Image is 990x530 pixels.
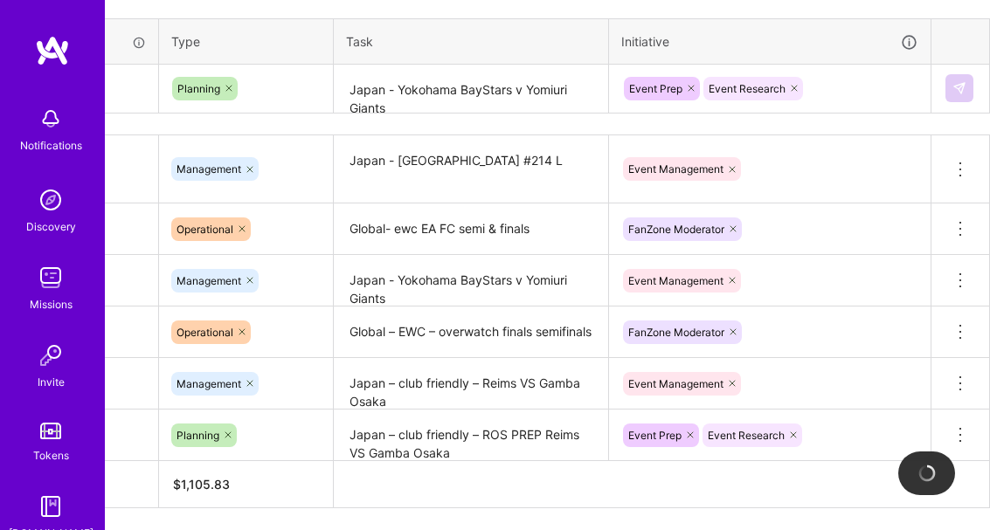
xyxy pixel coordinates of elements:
[20,136,82,155] div: Notifications
[33,338,68,373] img: Invite
[33,489,68,524] img: guide book
[52,258,158,304] input: HH:MM
[33,101,68,136] img: bell
[628,377,723,390] span: Event Management
[628,162,723,176] span: Event Management
[40,423,61,439] img: tokens
[336,360,606,408] textarea: Japan – club friendly – Reims VS Gamba Osaka
[628,223,724,236] span: FanZone Moderator
[708,429,785,442] span: Event Research
[336,205,606,254] textarea: Global- ewc EA FC semi & finals
[952,81,966,95] img: Submit
[336,411,606,459] textarea: Japan – club friendly – ROS PREP Reims VS Gamba Osaka
[30,295,73,313] div: Missions
[336,308,606,356] textarea: Global – EWC – overwatch finals semifinals
[336,137,606,203] textarea: Japan - [GEOGRAPHIC_DATA] #214 L
[52,206,158,252] input: HH:MM
[33,182,68,217] img: discovery
[52,461,159,508] th: 22:07
[336,66,606,113] textarea: Japan - Yokohama BayStars v Yomiuri Giants
[336,257,606,306] textarea: Japan - Yokohama BayStars v Yomiuri Giants
[173,477,230,492] span: $ 1,105.83
[177,274,241,287] span: Management
[621,31,918,52] div: Initiative
[33,446,69,465] div: Tokens
[177,82,220,95] span: Planning
[709,82,786,95] span: Event Research
[52,309,158,355] input: HH:MM
[52,412,158,458] input: HH:MM
[26,217,76,236] div: Discovery
[52,146,158,192] input: HH:MM
[334,19,609,65] th: Task
[628,429,682,442] span: Event Prep
[159,19,334,65] th: Type
[35,35,70,66] img: logo
[177,162,241,176] span: Management
[177,377,241,390] span: Management
[33,260,68,295] img: teamwork
[945,74,975,102] div: null
[629,82,682,95] span: Event Prep
[177,223,233,236] span: Operational
[38,373,65,391] div: Invite
[52,361,158,407] input: HH:MM
[628,326,724,339] span: FanZone Moderator
[53,65,157,112] input: HH:MM
[177,326,233,339] span: Operational
[177,429,219,442] span: Planning
[65,32,146,51] div: Time
[628,274,723,287] span: Event Management
[916,462,938,484] img: loading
